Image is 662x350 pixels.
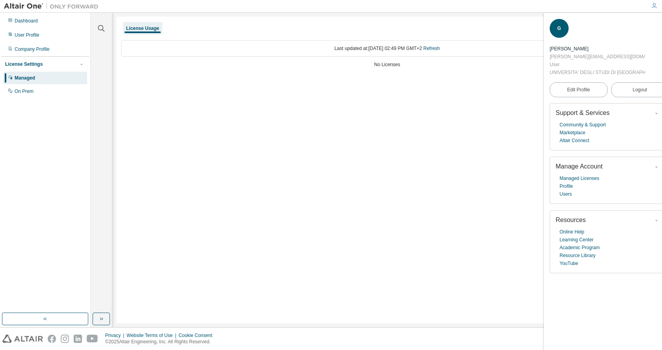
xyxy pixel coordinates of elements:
[560,244,600,252] a: Academic Program
[560,182,573,190] a: Profile
[556,217,586,223] span: Resources
[550,53,645,61] div: [PERSON_NAME][EMAIL_ADDRESS][DOMAIN_NAME]
[560,228,584,236] a: Online Help
[423,46,440,51] a: Refresh
[556,109,610,116] span: Support & Services
[560,259,578,267] a: YouTube
[560,190,572,198] a: Users
[15,18,38,24] div: Dashboard
[105,339,217,345] p: © 2025 Altair Engineering, Inc. All Rights Reserved.
[126,332,179,339] div: Website Terms of Use
[5,61,43,67] div: License Settings
[15,46,50,52] div: Company Profile
[121,61,653,68] div: No Licenses
[2,335,43,343] img: altair_logo.svg
[550,45,645,53] div: Gabriele Piemonte
[121,40,653,57] div: Last updated at: [DATE] 02:49 PM GMT+2
[560,137,589,144] a: Altair Connect
[179,332,217,339] div: Cookie Consent
[74,335,82,343] img: linkedin.svg
[560,174,599,182] a: Managed Licenses
[15,32,39,38] div: User Profile
[557,26,561,31] span: G
[126,25,159,31] div: License Usage
[105,332,126,339] div: Privacy
[550,82,608,97] a: Edit Profile
[61,335,69,343] img: instagram.svg
[48,335,56,343] img: facebook.svg
[556,163,602,170] span: Manage Account
[4,2,102,10] img: Altair One
[550,61,645,69] div: User
[15,88,33,94] div: On Prem
[560,129,585,137] a: Marketplace
[87,335,98,343] img: youtube.svg
[632,86,647,94] span: Logout
[567,87,590,93] span: Edit Profile
[560,121,606,129] a: Community & Support
[15,75,35,81] div: Managed
[550,69,645,76] div: UNIVERSITA' DEGLI STUDI DI [GEOGRAPHIC_DATA]
[560,236,593,244] a: Learning Center
[560,252,595,259] a: Resource Library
